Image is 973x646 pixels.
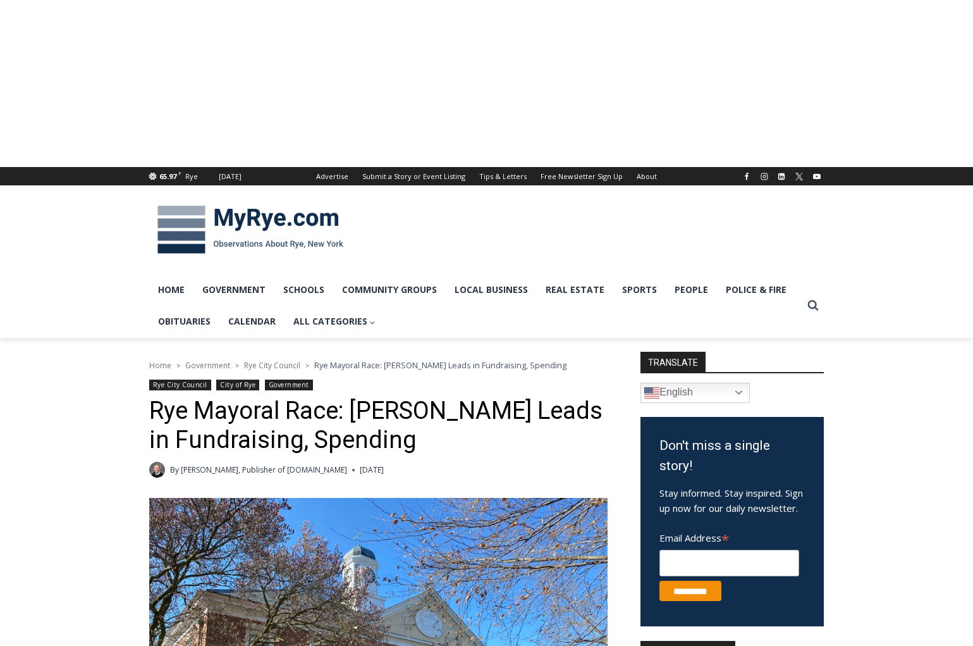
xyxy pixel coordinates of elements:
a: Tips & Letters [472,167,534,185]
time: [DATE] [360,464,384,476]
img: en [644,385,659,401]
a: Home [149,274,193,306]
img: MyRye.com [149,197,352,263]
span: 65.97 [159,171,176,181]
a: Community Groups [333,274,446,306]
a: People [666,274,717,306]
a: Obituaries [149,306,219,337]
a: Government [193,274,274,306]
a: Facebook [739,169,754,184]
strong: TRANSLATE [640,352,706,372]
nav: Secondary Navigation [309,167,664,185]
span: > [235,361,239,370]
div: Rye [185,171,198,182]
h3: Don't miss a single story! [659,436,805,476]
button: View Search Form [802,294,824,317]
a: About [630,167,664,185]
a: Submit a Story or Event Listing [355,167,472,185]
nav: Primary Navigation [149,274,802,338]
h1: Rye Mayoral Race: [PERSON_NAME] Leads in Fundraising, Spending [149,397,608,454]
a: Linkedin [774,169,789,184]
a: Advertise [309,167,355,185]
a: Government [185,360,230,371]
span: > [176,361,180,370]
span: F [178,170,181,177]
a: Government [265,380,313,390]
a: English [640,383,750,403]
a: Schools [274,274,333,306]
a: [PERSON_NAME], Publisher of [DOMAIN_NAME] [181,464,347,475]
a: Sports [613,274,666,306]
a: YouTube [809,169,824,184]
span: All Categories [293,314,376,328]
a: Free Newsletter Sign Up [534,167,630,185]
nav: Breadcrumbs [149,359,608,371]
span: By [170,464,179,476]
a: Police & Fire [717,274,795,306]
label: Email Address [659,525,799,548]
a: Home [149,360,171,371]
span: Rye Mayoral Race: [PERSON_NAME] Leads in Fundraising, Spending [314,359,566,371]
a: Author image [149,462,165,478]
span: > [305,361,309,370]
a: Calendar [219,306,285,337]
a: All Categories [285,306,385,337]
a: Instagram [757,169,772,184]
a: X [792,169,807,184]
a: Rye City Council [244,360,300,371]
a: City of Rye [216,380,259,390]
a: Real Estate [537,274,613,306]
a: Local Business [446,274,537,306]
div: [DATE] [219,171,242,182]
p: Stay informed. Stay inspired. Sign up now for our daily newsletter. [659,485,805,516]
a: Rye City Council [149,380,211,390]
